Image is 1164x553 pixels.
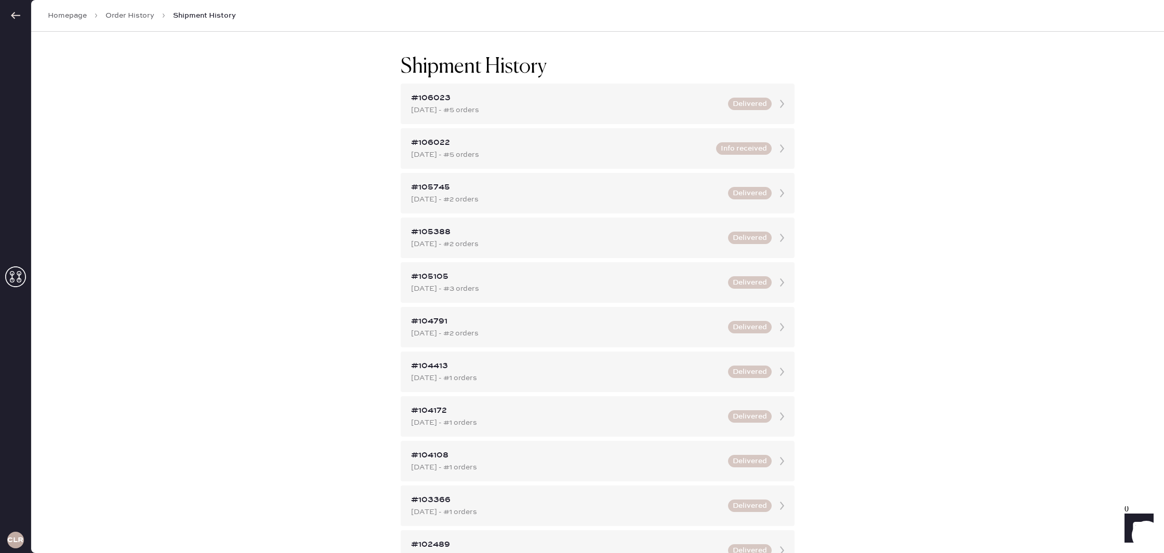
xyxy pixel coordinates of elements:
[411,181,722,194] div: #105745
[716,142,772,155] button: Info received
[411,137,710,149] div: #106022
[728,232,772,244] button: Delivered
[411,372,722,384] div: [DATE] - #1 orders
[411,315,722,328] div: #104791
[411,462,722,473] div: [DATE] - #1 orders
[411,226,722,238] div: #105388
[411,360,722,372] div: #104413
[411,238,722,250] div: [DATE] - #2 orders
[411,506,722,518] div: [DATE] - #1 orders
[728,276,772,289] button: Delivered
[728,321,772,333] button: Delivered
[7,536,23,544] h3: CLR
[1115,506,1159,551] iframe: Front Chat
[728,98,772,110] button: Delivered
[728,366,772,378] button: Delivered
[411,449,722,462] div: #104108
[401,55,547,79] h1: Shipment History
[411,404,722,417] div: #104172
[728,187,772,199] button: Delivered
[411,283,722,294] div: [DATE] - #3 orders
[411,538,722,551] div: #102489
[411,417,722,428] div: [DATE] - #1 orders
[48,10,87,21] a: Homepage
[728,500,772,512] button: Delivered
[728,455,772,467] button: Delivered
[411,271,722,283] div: #105105
[411,328,722,339] div: [DATE] - #2 orders
[411,149,710,160] div: [DATE] - #5 orders
[411,494,722,506] div: #103366
[411,194,722,205] div: [DATE] - #2 orders
[411,92,722,104] div: #106023
[411,104,722,116] div: [DATE] - #5 orders
[105,10,154,21] a: Order History
[173,10,236,21] span: Shipment History
[728,410,772,423] button: Delivered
